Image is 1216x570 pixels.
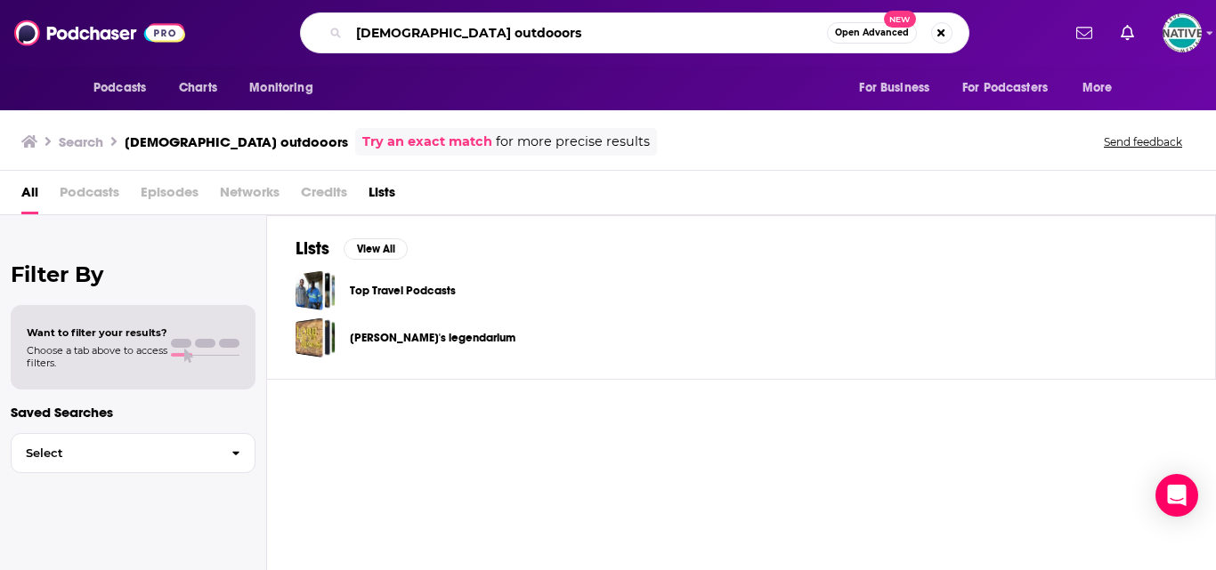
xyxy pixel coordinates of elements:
[1069,18,1099,48] a: Show notifications dropdown
[835,28,909,37] span: Open Advanced
[27,344,167,369] span: Choose a tab above to access filters.
[141,178,199,214] span: Episodes
[369,178,395,214] a: Lists
[301,178,347,214] span: Credits
[1070,71,1135,105] button: open menu
[11,433,255,473] button: Select
[1155,474,1198,517] div: Open Intercom Messenger
[11,261,255,287] h2: Filter By
[12,447,217,459] span: Select
[296,237,329,260] h2: Lists
[1163,13,1202,52] img: User Profile
[296,237,408,260] a: ListsView All
[1082,76,1113,100] span: More
[11,404,255,421] p: Saved Searches
[296,317,336,357] a: Tolkien's legendarium
[21,178,38,214] a: All
[1114,18,1141,48] a: Show notifications dropdown
[59,133,103,150] h3: Search
[1163,13,1202,52] button: Show profile menu
[344,238,408,260] button: View All
[249,76,312,100] span: Monitoring
[859,76,929,100] span: For Business
[179,76,217,100] span: Charts
[362,132,492,152] a: Try an exact match
[847,71,952,105] button: open menu
[1098,134,1188,149] button: Send feedback
[14,16,185,50] img: Podchaser - Follow, Share and Rate Podcasts
[350,328,515,348] a: [PERSON_NAME]'s legendarium
[27,326,167,339] span: Want to filter your results?
[300,12,969,53] div: Search podcasts, credits, & more...
[884,11,916,28] span: New
[951,71,1074,105] button: open menu
[167,71,228,105] a: Charts
[827,22,917,44] button: Open AdvancedNew
[81,71,169,105] button: open menu
[1163,13,1202,52] span: Logged in as truenativemedia
[349,19,827,47] input: Search podcasts, credits, & more...
[125,133,348,150] h3: [DEMOGRAPHIC_DATA] outdooors
[962,76,1048,100] span: For Podcasters
[350,281,456,301] a: Top Travel Podcasts
[296,270,336,310] a: Top Travel Podcasts
[496,132,650,152] span: for more precise results
[60,178,119,214] span: Podcasts
[237,71,336,105] button: open menu
[93,76,146,100] span: Podcasts
[220,178,280,214] span: Networks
